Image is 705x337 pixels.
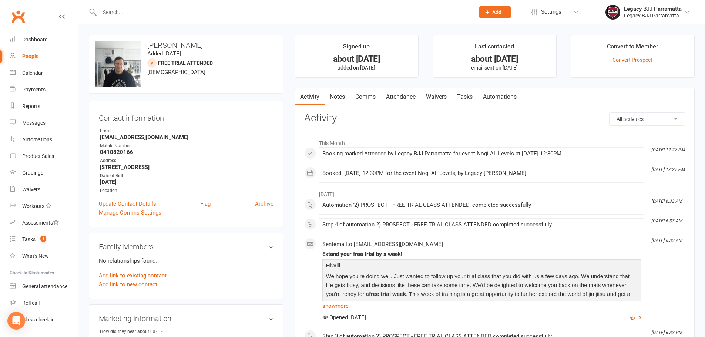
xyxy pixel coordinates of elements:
a: Update Contact Details [99,199,156,208]
a: here [558,300,570,306]
div: Open Intercom Messenger [7,312,25,330]
div: People [22,53,39,59]
div: about [DATE] [302,55,412,63]
div: General attendance [22,283,67,289]
div: Gradings [22,170,43,176]
a: Convert Prospect [612,57,652,63]
div: Mobile Number [100,142,273,149]
div: Automation '2) PROSPECT - FREE TRIAL CLASS ATTENDED' completed successfully [322,202,641,208]
span: . [570,300,572,306]
strong: [EMAIL_ADDRESS][DOMAIN_NAME] [100,134,273,141]
p: email sent on [DATE] [440,65,550,71]
a: Manage Comms Settings [99,208,161,217]
div: Roll call [22,300,40,306]
a: Product Sales [10,148,78,165]
div: How did they hear about us? [100,328,161,335]
div: Step 4 of automation 2) PROSPECT - FREE TRIAL CLASS ATTENDED completed successfully [322,222,641,228]
a: Gradings [10,165,78,181]
a: Clubworx [9,7,27,26]
div: Booked: [DATE] 12:30PM for the event Nogi All Levels, by Legacy [PERSON_NAME] [322,170,641,176]
div: Automations [22,137,52,142]
a: Waivers [421,88,452,105]
p: added on [DATE] [302,65,412,71]
div: Address [100,157,273,164]
div: Location [100,187,273,194]
span: FREE TRIAL ATTENDED [158,60,213,66]
strong: [DATE] [100,179,273,185]
a: Payments [10,81,78,98]
li: [DATE] [304,186,685,198]
div: Booking marked Attended by Legacy BJJ Parramatta for event Nogi All Levels at [DATE] 12:30PM [322,151,641,157]
a: Notes [325,88,350,105]
strong: 0410820166 [100,149,273,155]
h3: Activity [304,112,685,124]
span: Hi [326,262,331,269]
h3: Marketing Information [99,314,273,323]
i: [DATE] 6:33 AM [651,238,682,243]
div: Payments [22,87,46,92]
div: Date of Birth [100,172,273,179]
div: Email [100,128,273,135]
a: Assessments [10,215,78,231]
a: Tasks 1 [10,231,78,248]
div: Waivers [22,186,40,192]
a: Activity [295,88,325,105]
a: Class kiosk mode [10,311,78,328]
div: Calendar [22,70,43,76]
span: Sent email to [EMAIL_ADDRESS][DOMAIN_NAME] [322,241,443,247]
input: Search... [97,7,470,17]
h3: Family Members [99,243,273,251]
li: This Month [304,135,685,147]
img: thumb_image1742356836.png [605,5,620,20]
span: Opened [DATE] [322,314,366,321]
div: Extend your free trial by a week! [322,251,641,257]
div: Legacy BJJ Parramatta [624,6,682,12]
div: Product Sales [22,153,54,159]
i: [DATE] 6:33 AM [651,218,682,223]
div: What's New [22,253,49,259]
img: image1750213284.png [95,41,141,87]
span: We hope you're doing well. Just wanted to follow up your trial class that you did with us a few d... [326,273,630,297]
a: What's New [10,248,78,264]
time: Added [DATE] [147,50,181,57]
a: Waivers [10,181,78,198]
div: about [DATE] [440,55,550,63]
a: Automations [10,131,78,148]
div: Convert to Member [607,42,658,55]
div: Tasks [22,236,36,242]
a: Calendar [10,65,78,81]
i: [DATE] 12:27 PM [651,147,685,152]
a: Flag [200,199,211,208]
div: Legacy BJJ Parramatta [624,12,682,19]
a: Tasks [452,88,478,105]
a: Reports [10,98,78,115]
div: Signed up [343,42,370,55]
a: Automations [478,88,522,105]
div: Assessments [22,220,59,226]
div: Messages [22,120,46,126]
strong: - [161,329,204,334]
a: show more [322,301,641,311]
span: Settings [541,4,561,20]
a: Messages [10,115,78,131]
i: [DATE] 12:27 PM [651,167,685,172]
a: Archive [255,199,273,208]
a: Workouts [10,198,78,215]
span: free trial week [369,291,406,297]
div: Last contacted [475,42,514,55]
div: Reports [22,103,40,109]
a: Comms [350,88,381,105]
a: Add link to existing contact [99,271,167,280]
span: 1 [40,236,46,242]
div: Dashboard [22,37,48,43]
h3: [PERSON_NAME] [95,41,277,49]
span: [DEMOGRAPHIC_DATA] [147,69,205,75]
i: [DATE] 6:33 AM [651,199,682,204]
div: Workouts [22,203,44,209]
div: Class check-in [22,317,55,323]
a: Add link to new contact [99,280,157,289]
a: Roll call [10,295,78,311]
h3: Contact information [99,111,273,122]
strong: [STREET_ADDRESS] [100,164,273,171]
